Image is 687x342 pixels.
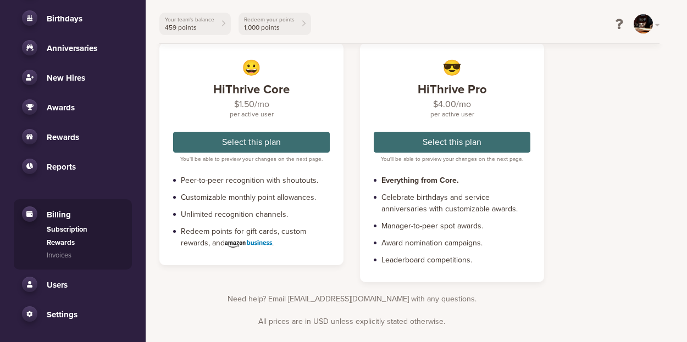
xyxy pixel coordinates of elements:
[47,238,124,249] a: Rewards
[242,57,262,80] i: 😀
[374,234,530,251] li: Award nomination campaigns.
[173,110,330,118] small: per active user
[22,129,124,144] a: Rewards
[47,250,124,261] a: Invoices
[225,240,272,248] img: amazon-business.de434970.svg
[374,132,530,153] button: Select this plan
[374,82,530,97] h3: HiThrive Pro
[173,172,330,189] li: Peer-to-peer recognition with shoutouts.
[22,99,124,115] a: Awards
[22,277,124,292] a: Users
[374,189,530,217] li: Celebrate birthdays and service anniversaries with customizable awards.
[173,82,330,97] h3: HiThrive Core
[173,206,330,223] li: Unlimited recognition channels.
[22,159,124,174] a: Reports
[381,176,459,185] strong: Everything from Core.
[374,99,530,118] h4: $4.00/mo
[22,206,124,222] a: Billing
[239,13,311,35] a: Redeem your points1,000 points
[173,223,330,251] li: Redeem points for gift cards, custom rewards, and .
[47,103,75,113] span: Awards
[22,70,124,85] a: New Hires
[47,280,68,290] span: Users
[47,210,71,220] span: Billing
[374,155,530,164] div: You'll be able to preview your changes on the next page.
[47,14,82,24] span: Birthdays
[374,251,530,268] li: Leaderboard competitions.
[159,293,544,305] p: Need help? Email [EMAIL_ADDRESS][DOMAIN_NAME] with any questions.
[159,13,231,35] a: Your team's balance459 points
[159,316,544,327] p: All prices are in USD unless explicitly stated otherwise.
[47,73,85,83] span: New Hires
[442,57,462,80] i: 😎
[47,162,76,172] span: Reports
[47,43,97,53] span: Anniversaries
[173,189,330,206] li: Customizable monthly point allowances.
[47,132,79,142] span: Rewards
[22,10,124,26] a: Birthdays
[47,225,124,236] a: Subscription
[22,306,124,322] a: Settings
[374,110,530,118] small: per active user
[22,40,124,55] a: Anniversaries
[173,132,330,153] button: Select this plan
[47,310,77,319] span: Settings
[374,217,530,234] li: Manager-to-peer spot awards.
[165,24,214,31] span: 459 points
[173,99,330,118] h4: $1.50/mo
[25,8,47,18] span: Help
[244,24,295,31] span: 1,000 points
[173,155,330,164] div: You'll be able to preview your changes on the next page.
